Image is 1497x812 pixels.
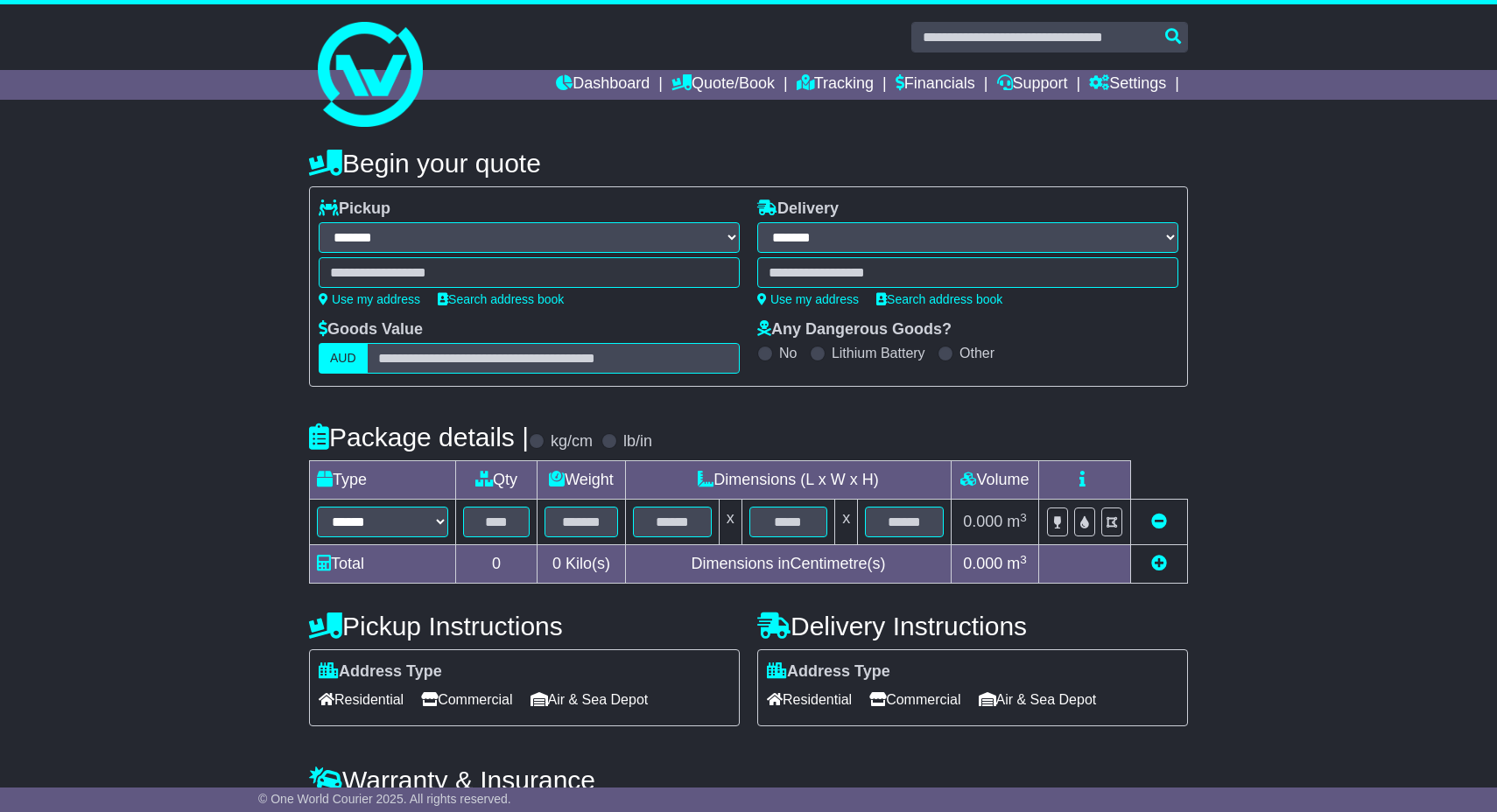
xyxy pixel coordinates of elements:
label: Delivery [757,199,839,219]
td: Total [310,545,456,584]
td: Dimensions (L x W x H) [625,461,951,500]
label: Address Type [767,662,890,682]
td: Volume [951,461,1038,500]
label: lb/in [623,432,652,451]
a: Search address book [438,292,564,306]
a: Quote/Book [671,70,775,100]
h4: Delivery Instructions [757,612,1188,640]
a: Remove this item [1151,513,1167,530]
span: Air & Sea Depot [979,686,1097,713]
span: 0 [552,555,561,572]
a: Use my address [319,292,420,306]
td: Type [310,461,456,500]
span: Commercial [869,686,960,713]
td: x [835,500,858,545]
h4: Package details | [309,423,529,451]
h4: Begin your quote [309,149,1188,178]
label: Pickup [319,199,390,219]
sup: 3 [1020,553,1027,566]
label: kg/cm [551,432,593,451]
a: Dashboard [556,70,650,100]
a: Search address book [876,292,1002,306]
label: Lithium Battery [832,345,925,361]
td: x [719,500,741,545]
span: m [1007,513,1027,530]
td: Qty [456,461,538,500]
span: Air & Sea Depot [531,686,649,713]
h4: Warranty & Insurance [309,766,1188,794]
span: 0.000 [963,555,1002,572]
td: Dimensions in Centimetre(s) [625,545,951,584]
label: No [779,345,797,361]
h4: Pickup Instructions [309,612,740,640]
td: Weight [538,461,626,500]
a: Add new item [1151,555,1167,572]
span: Commercial [421,686,512,713]
span: Residential [767,686,852,713]
sup: 3 [1020,511,1027,524]
td: Kilo(s) [538,545,626,584]
a: Financials [896,70,975,100]
a: Support [997,70,1068,100]
span: Residential [319,686,404,713]
label: Goods Value [319,320,423,339]
label: Address Type [319,662,442,682]
span: m [1007,555,1027,572]
span: 0.000 [963,513,1002,530]
span: © One World Courier 2025. All rights reserved. [258,792,511,806]
a: Use my address [757,292,859,306]
label: Any Dangerous Goods? [757,320,952,339]
label: AUD [319,343,368,374]
a: Tracking [797,70,874,100]
td: 0 [456,545,538,584]
a: Settings [1089,70,1166,100]
label: Other [959,345,994,361]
